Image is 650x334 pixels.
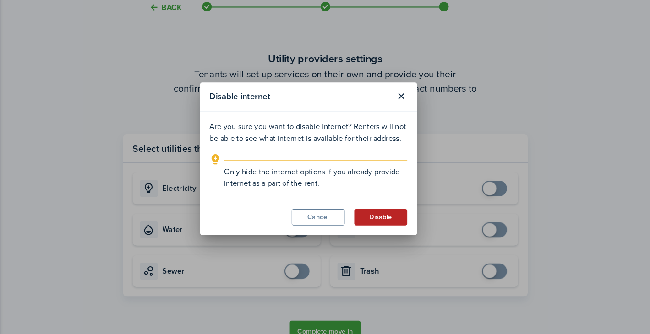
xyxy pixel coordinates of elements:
[369,215,419,231] button: Disable
[406,100,421,116] button: Close modal
[231,99,404,117] modal-title: Disable internet
[231,162,243,173] i: outline
[309,215,360,231] button: Cancel
[231,131,419,153] p: Are you sure you want to disable internet? Renters will not be able to see what internet is avail...
[245,174,419,196] explanation-description: Only hide the internet options if you already provide internet as a part of the rent.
